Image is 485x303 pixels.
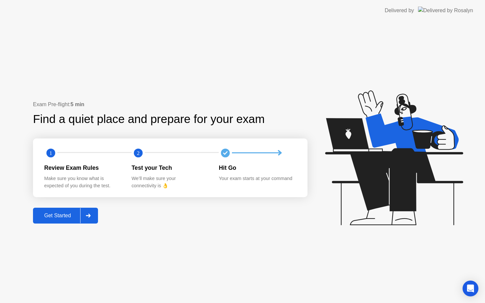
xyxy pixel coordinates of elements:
[44,164,121,172] div: Review Exam Rules
[137,150,140,156] text: 2
[71,102,84,107] b: 5 min
[33,101,307,108] div: Exam Pre-flight:
[418,7,473,14] img: Delivered by Rosalyn
[49,150,52,156] text: 1
[33,208,98,224] button: Get Started
[219,175,296,182] div: Your exam starts at your command
[44,175,121,189] div: Make sure you know what is expected of you during the test.
[219,164,296,172] div: Hit Go
[33,110,266,128] div: Find a quiet place and prepare for your exam
[35,213,80,219] div: Get Started
[132,164,209,172] div: Test your Tech
[463,281,478,296] div: Open Intercom Messenger
[132,175,209,189] div: We’ll make sure your connectivity is 👌
[385,7,414,15] div: Delivered by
